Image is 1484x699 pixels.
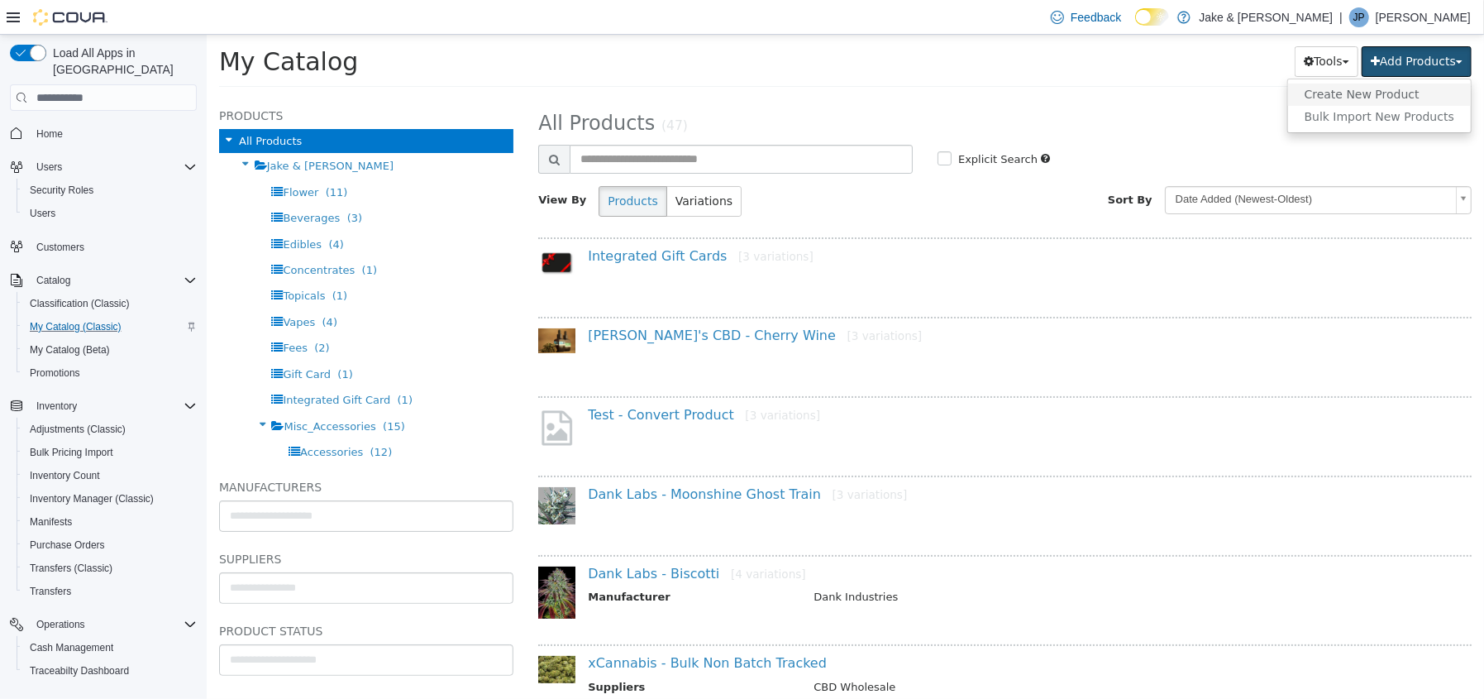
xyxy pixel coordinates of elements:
p: Jake & [PERSON_NAME] [1199,7,1333,27]
span: (4) [122,203,136,216]
a: My Catalog (Classic) [23,317,128,337]
span: Feedback [1071,9,1121,26]
span: Bulk Pricing Import [23,443,197,462]
button: Bulk Pricing Import [17,441,203,464]
span: (1) [126,255,141,267]
a: Customers [30,237,91,257]
a: Inventory Manager (Classic) [23,489,160,509]
a: Transfers (Classic) [23,558,119,578]
button: Tools [1088,12,1152,42]
button: Cash Management [17,636,203,659]
span: Cash Management [23,638,197,658]
a: Promotions [23,363,87,383]
span: Home [30,122,197,143]
span: Operations [36,618,85,631]
span: Flower [76,151,112,164]
span: Sort By [901,159,946,171]
a: Adjustments (Classic) [23,419,132,439]
small: [3 variations] [532,215,607,228]
span: (1) [191,359,206,371]
a: Date Added (Newest-Oldest) [958,151,1265,180]
h5: Manufacturers [12,443,307,462]
button: Operations [30,615,92,634]
span: Inventory Count [23,466,197,486]
span: Transfers [23,582,197,601]
span: Transfers (Classic) [30,562,112,575]
span: Inventory Manager (Classic) [30,492,154,505]
input: Dark Mode [1135,8,1170,26]
span: My Catalog (Classic) [23,317,197,337]
span: Adjustments (Classic) [30,423,126,436]
span: Classification (Classic) [23,294,197,314]
span: Purchase Orders [30,539,105,552]
a: Cash Management [23,638,120,658]
span: Topicals [76,255,118,267]
button: Inventory Count [17,464,203,487]
span: Beverages [76,177,133,189]
span: Traceabilty Dashboard [30,664,129,677]
span: (1) [155,229,170,242]
img: 150 [332,214,369,242]
a: Integrated Gift Cards[3 variations] [381,213,607,229]
a: Traceabilty Dashboard [23,661,136,681]
span: Users [30,207,55,220]
button: Catalog [3,269,203,292]
a: Dank Labs - Moonshine Ghost Train[3 variations] [381,452,700,467]
small: [3 variations] [626,453,701,467]
a: Create New Product [1081,49,1264,71]
span: Concentrates [76,229,148,242]
span: Inventory [30,396,197,416]
button: Home [3,121,203,145]
button: Manifests [17,510,203,534]
img: missing-image.png [332,373,369,414]
button: Inventory [30,396,84,416]
span: Cash Management [30,641,113,654]
a: Test - Convert Product[3 variations] [381,372,613,388]
span: Inventory [36,400,77,413]
span: Inventory Manager (Classic) [23,489,197,509]
span: Promotions [23,363,197,383]
span: Date Added (Newest-Oldest) [959,152,1243,178]
span: Security Roles [30,184,93,197]
span: (4) [116,281,131,294]
button: Traceabilty Dashboard [17,659,203,682]
span: (15) [176,385,198,398]
span: View By [332,159,379,171]
span: Users [23,203,197,223]
span: My Catalog (Beta) [30,343,110,357]
span: Customers [30,237,197,257]
span: Jake & [PERSON_NAME] [60,125,187,137]
a: Classification (Classic) [23,294,136,314]
span: Misc_Accessories [77,385,169,398]
button: My Catalog (Classic) [17,315,203,338]
span: My Catalog (Classic) [30,320,122,333]
span: (3) [141,177,155,189]
button: Inventory [3,395,203,418]
button: My Catalog (Beta) [17,338,203,361]
span: My Catalog [12,12,151,41]
span: JP [1353,7,1365,27]
button: Inventory Manager (Classic) [17,487,203,510]
div: Jake Porter [1349,7,1369,27]
td: Dank Industries [594,554,1234,575]
button: Users [17,202,203,225]
span: Inventory Count [30,469,100,482]
button: Operations [3,613,203,636]
p: [PERSON_NAME] [1376,7,1471,27]
a: Dank Labs - Biscotti[4 variations] [381,531,599,547]
button: Security Roles [17,179,203,202]
span: Integrated Gift Card [76,359,184,371]
button: Transfers [17,580,203,603]
button: Purchase Orders [17,534,203,557]
span: Customers [36,241,84,254]
span: Vapes [76,281,108,294]
a: Bulk Pricing Import [23,443,120,462]
span: Promotions [30,366,80,380]
th: Suppliers [381,644,594,665]
a: Users [23,203,62,223]
h5: Products [12,71,307,91]
span: Edibles [76,203,115,216]
button: Variations [460,151,535,182]
img: 150 [332,452,369,490]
